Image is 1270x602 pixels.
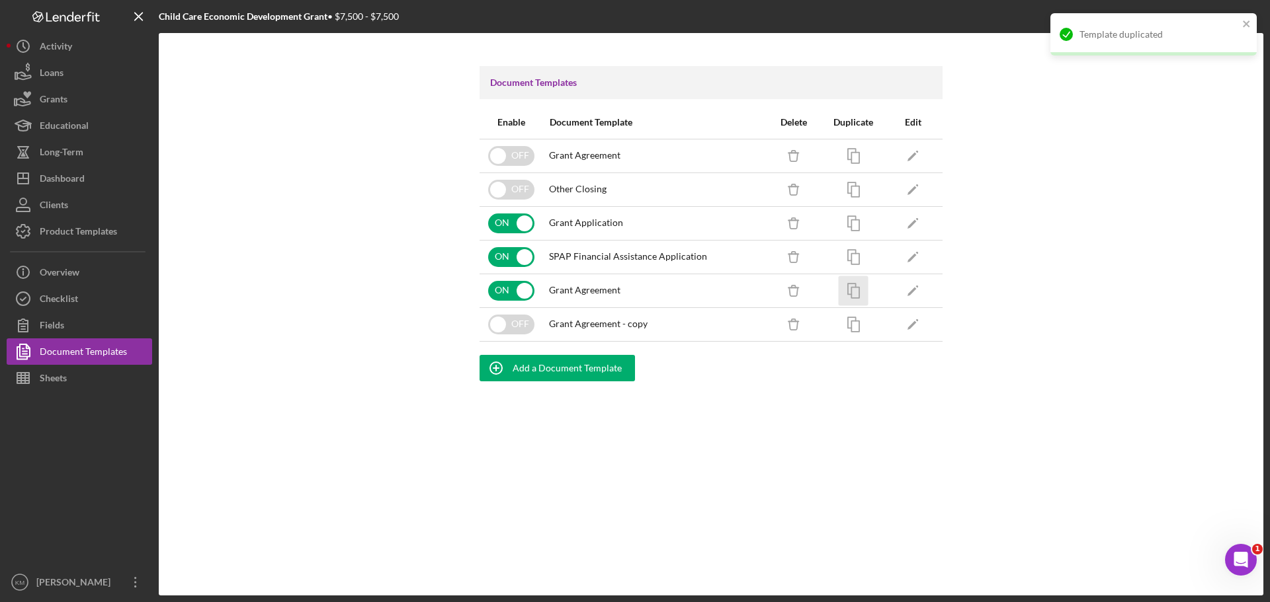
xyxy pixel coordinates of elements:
[1079,29,1238,40] div: Template duplicated
[7,33,152,59] button: Activity
[549,217,623,228] span: Grant Application
[40,86,67,116] div: Grants
[765,117,823,128] div: Delete
[7,192,152,218] button: Clients
[1242,19,1251,31] button: close
[7,338,152,365] button: Document Templates
[40,192,68,221] div: Clients
[7,139,152,165] button: Long-Term
[15,579,24,586] text: KM
[490,76,577,89] h3: Document Templates
[480,355,635,381] button: Add a Document Template
[549,150,620,161] span: Grant Agreement
[40,218,117,248] div: Product Templates
[1252,544,1263,554] span: 1
[159,11,399,22] div: • $7,500 - $7,500
[549,285,620,295] span: Grant Agreement
[159,11,327,22] b: Child Care Economic Development Grant
[1225,544,1257,576] iframe: Intercom live chat
[33,569,119,599] div: [PERSON_NAME]
[40,285,78,315] div: Checklist
[40,338,127,368] div: Document Templates
[884,117,942,128] div: Edit
[7,312,152,338] button: Fields
[40,312,64,342] div: Fields
[480,117,542,128] div: Enable
[824,117,882,128] div: Duplicate
[549,184,607,194] span: Other Closing
[550,117,632,128] div: Document Template
[40,365,67,395] div: Sheets
[549,251,707,262] span: SPAP Financial Assistance Application
[7,259,152,285] button: Overview
[7,59,152,86] button: Loans
[7,112,152,139] button: Educational
[40,165,85,195] div: Dashboard
[40,139,83,169] div: Long-Term
[7,218,152,245] button: Product Templates
[513,355,622,381] div: Add a Document Template
[7,86,152,112] button: Grants
[40,259,79,289] div: Overview
[40,33,72,63] div: Activity
[7,165,152,192] button: Dashboard
[40,59,63,89] div: Loans
[549,319,648,329] span: Grant Agreement - copy
[7,285,152,312] button: Checklist
[7,365,152,391] button: Sheets
[7,569,152,595] button: KM[PERSON_NAME]
[40,112,89,142] div: Educational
